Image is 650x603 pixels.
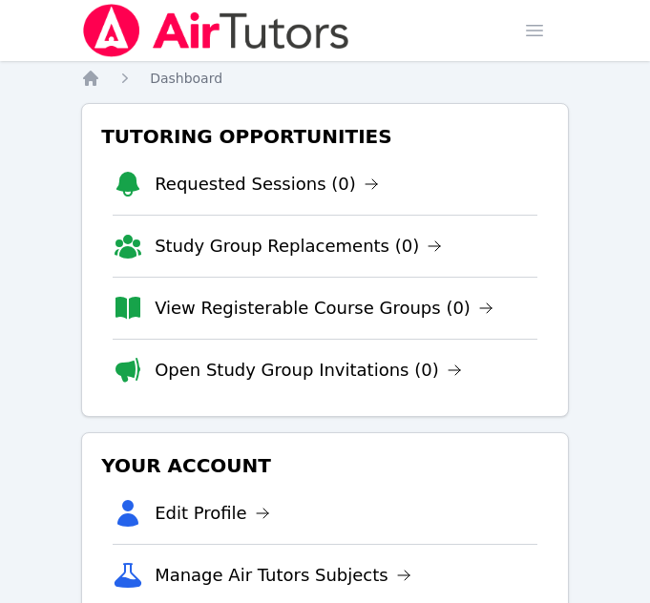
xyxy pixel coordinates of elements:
[155,233,442,260] a: Study Group Replacements (0)
[155,562,411,589] a: Manage Air Tutors Subjects
[81,69,569,88] nav: Breadcrumb
[155,171,379,198] a: Requested Sessions (0)
[97,448,553,483] h3: Your Account
[150,69,222,88] a: Dashboard
[81,4,351,57] img: Air Tutors
[155,295,493,322] a: View Registerable Course Groups (0)
[155,357,462,384] a: Open Study Group Invitations (0)
[97,119,553,154] h3: Tutoring Opportunities
[150,71,222,86] span: Dashboard
[155,500,270,527] a: Edit Profile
